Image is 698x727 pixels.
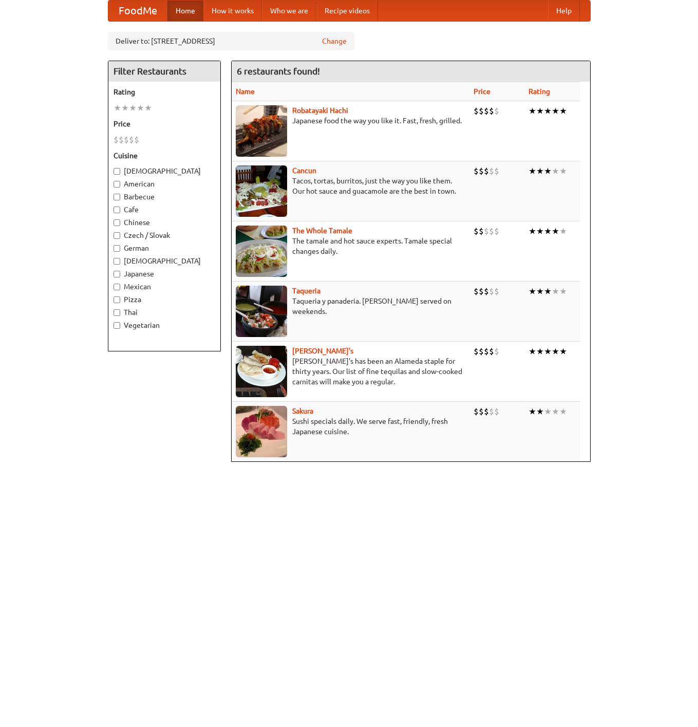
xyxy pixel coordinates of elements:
[559,346,567,357] li: ★
[536,105,544,117] li: ★
[114,194,120,200] input: Barbecue
[544,286,552,297] li: ★
[292,347,353,355] a: [PERSON_NAME]'s
[552,226,559,237] li: ★
[236,236,465,256] p: The tamale and hot sauce experts. Tamale special changes daily.
[536,406,544,417] li: ★
[108,61,220,82] h4: Filter Restaurants
[529,105,536,117] li: ★
[559,105,567,117] li: ★
[203,1,262,21] a: How it works
[108,1,167,21] a: FoodMe
[114,151,215,161] h5: Cuisine
[494,286,499,297] li: $
[114,296,120,303] input: Pizza
[552,105,559,117] li: ★
[494,406,499,417] li: $
[134,134,139,145] li: $
[484,105,489,117] li: $
[544,226,552,237] li: ★
[489,165,494,177] li: $
[474,105,479,117] li: $
[529,286,536,297] li: ★
[236,116,465,126] p: Japanese food the way you like it. Fast, fresh, grilled.
[114,232,120,239] input: Czech / Slovak
[114,134,119,145] li: $
[236,286,287,337] img: taqueria.jpg
[292,407,313,415] a: Sakura
[236,226,287,277] img: wholetamale.jpg
[236,87,255,96] a: Name
[236,296,465,316] p: Taqueria y panaderia. [PERSON_NAME] served on weekends.
[114,192,215,202] label: Barbecue
[536,286,544,297] li: ★
[114,119,215,129] h5: Price
[322,36,347,46] a: Change
[552,346,559,357] li: ★
[124,134,129,145] li: $
[494,165,499,177] li: $
[292,227,352,235] b: The Whole Tamale
[292,166,316,175] a: Cancun
[474,226,479,237] li: $
[292,106,348,115] a: Robatayaki Hachi
[108,32,354,50] div: Deliver to: [STREET_ADDRESS]
[167,1,203,21] a: Home
[114,256,215,266] label: [DEMOGRAPHIC_DATA]
[114,207,120,213] input: Cafe
[114,102,121,114] li: ★
[114,309,120,316] input: Thai
[114,179,215,189] label: American
[114,230,215,240] label: Czech / Slovak
[479,105,484,117] li: $
[544,406,552,417] li: ★
[479,286,484,297] li: $
[236,416,465,437] p: Sushi specials daily. We serve fast, friendly, fresh Japanese cuisine.
[129,134,134,145] li: $
[484,346,489,357] li: $
[529,165,536,177] li: ★
[114,166,215,176] label: [DEMOGRAPHIC_DATA]
[129,102,137,114] li: ★
[114,219,120,226] input: Chinese
[236,105,287,157] img: robatayaki.jpg
[548,1,580,21] a: Help
[484,286,489,297] li: $
[236,346,287,397] img: pedros.jpg
[236,406,287,457] img: sakura.jpg
[544,346,552,357] li: ★
[494,226,499,237] li: $
[489,286,494,297] li: $
[529,226,536,237] li: ★
[114,181,120,188] input: American
[114,307,215,318] label: Thai
[237,66,320,76] ng-pluralize: 6 restaurants found!
[494,346,499,357] li: $
[552,406,559,417] li: ★
[544,105,552,117] li: ★
[544,165,552,177] li: ★
[137,102,144,114] li: ★
[292,287,320,295] b: Taqueria
[114,269,215,279] label: Japanese
[489,226,494,237] li: $
[236,356,465,387] p: [PERSON_NAME]'s has been an Alameda staple for thirty years. Our list of fine tequilas and slow-c...
[489,346,494,357] li: $
[559,406,567,417] li: ★
[536,346,544,357] li: ★
[114,87,215,97] h5: Rating
[479,406,484,417] li: $
[529,87,550,96] a: Rating
[559,226,567,237] li: ★
[114,294,215,305] label: Pizza
[114,217,215,228] label: Chinese
[114,320,215,330] label: Vegetarian
[144,102,152,114] li: ★
[489,105,494,117] li: $
[121,102,129,114] li: ★
[474,87,491,96] a: Price
[484,226,489,237] li: $
[559,286,567,297] li: ★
